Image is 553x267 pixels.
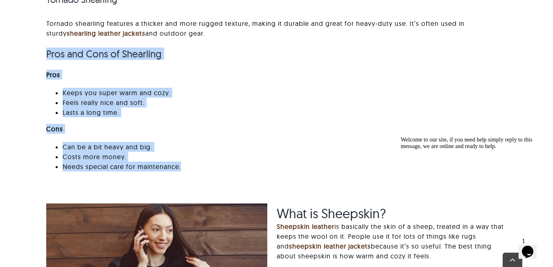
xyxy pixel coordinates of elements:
[63,88,506,98] li: Keeps you super warm and cozy.
[63,98,506,107] li: Feels really nice and soft.
[46,18,506,38] p: Tornado shearling features a thicker and more rugged texture, making it durable and great for hea...
[289,242,371,250] a: sheepskin leather jackets
[277,205,386,221] span: What is Sheepskin?
[63,152,506,162] li: Costs more money.
[63,142,506,152] li: Can be a bit heavy and big.
[63,107,506,117] li: Lasts a long time.
[519,234,545,259] iframe: chat widget
[3,3,151,16] div: Welcome to our site, if you need help simply reply to this message, we are online and ready to help.
[46,48,506,60] h3: Pros and Cons of Shearling
[277,222,334,230] a: Sheepskin leather
[3,3,135,16] span: Welcome to our site, if you need help simply reply to this message, we are online and ready to help.
[63,162,506,171] li: Needs special care for maintenance.
[277,221,507,261] p: is basically the skin of a sheep, treated in a way that keeps the wool on it. People use it for l...
[46,125,63,133] strong: Cons
[397,133,545,230] iframe: chat widget
[46,71,60,79] strong: Pros
[67,29,145,37] a: shearling leather jackets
